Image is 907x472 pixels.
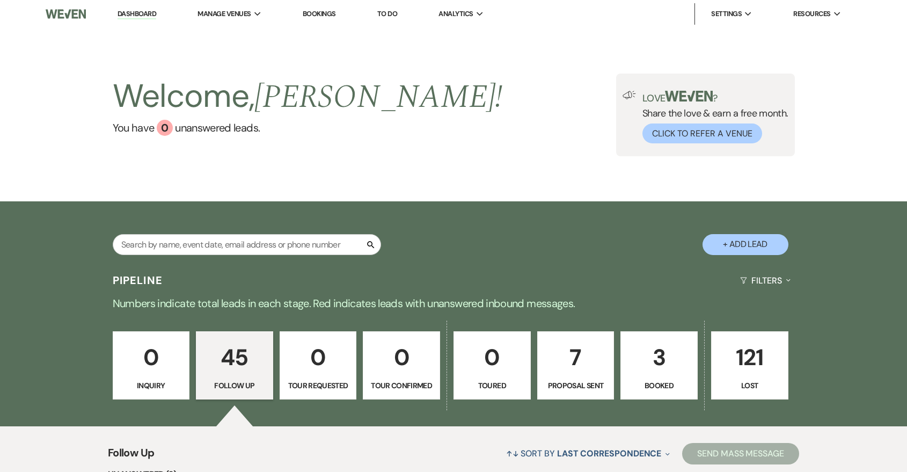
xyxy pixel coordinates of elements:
a: 0Toured [453,331,531,400]
p: Inquiry [120,380,183,391]
a: Bookings [303,9,336,18]
p: Follow Up [203,380,266,391]
input: Search by name, event date, email address or phone number [113,234,381,255]
p: 0 [287,339,350,375]
a: Dashboard [118,9,156,19]
a: 0Tour Confirmed [363,331,440,400]
a: 45Follow Up [196,331,273,400]
h2: Welcome, [113,74,503,120]
div: Share the love & earn a free month. [636,91,788,143]
a: 121Lost [711,331,788,400]
p: 121 [718,339,781,375]
img: loud-speaker-illustration.svg [623,91,636,99]
p: 7 [544,339,608,375]
p: Numbers indicate total leads in each stage. Red indicates leads with unanswered inbound messages. [67,295,840,312]
span: Last Correspondence [557,448,661,459]
p: 0 [370,339,433,375]
span: Follow Up [108,445,154,468]
a: 7Proposal Sent [537,331,615,400]
p: 0 [460,339,524,375]
span: ↑↓ [506,448,519,459]
a: 0Tour Requested [280,331,357,400]
p: Booked [627,380,691,391]
span: Manage Venues [198,9,251,19]
span: Resources [793,9,830,19]
div: 0 [157,120,173,136]
h3: Pipeline [113,273,163,288]
p: Love ? [642,91,788,103]
img: weven-logo-green.svg [665,91,713,101]
a: 3Booked [620,331,698,400]
img: Weven Logo [46,3,86,25]
button: Sort By Last Correspondence [502,439,675,468]
button: Filters [736,266,794,295]
a: You have 0 unanswered leads. [113,120,503,136]
button: + Add Lead [703,234,788,255]
p: Proposal Sent [544,380,608,391]
a: 0Inquiry [113,331,190,400]
p: 45 [203,339,266,375]
span: Analytics [438,9,473,19]
p: 0 [120,339,183,375]
p: Tour Confirmed [370,380,433,391]
p: Lost [718,380,781,391]
p: 3 [627,339,691,375]
p: Tour Requested [287,380,350,391]
button: Click to Refer a Venue [642,124,762,143]
button: Send Mass Message [682,443,799,464]
a: To Do [377,9,397,18]
span: Settings [711,9,742,19]
p: Toured [460,380,524,391]
span: [PERSON_NAME] ! [254,72,502,122]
